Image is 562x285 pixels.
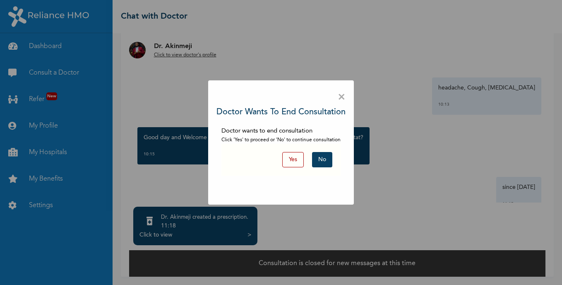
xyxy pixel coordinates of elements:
button: Yes [282,152,304,167]
span: × [338,89,346,106]
h3: Doctor wants to end consultation [216,106,346,118]
p: Doctor wants to end consultation [221,127,341,136]
p: Click 'Yes' to proceed or 'No' to continue consultation [221,136,341,144]
button: No [312,152,332,167]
